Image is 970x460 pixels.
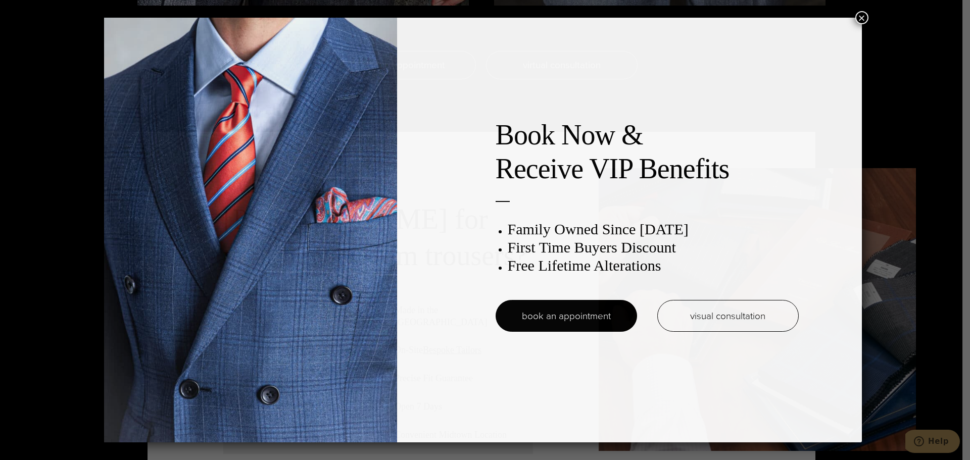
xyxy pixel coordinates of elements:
[855,11,868,24] button: Close
[508,220,799,238] h3: Family Owned Since [DATE]
[657,300,799,332] a: visual consultation
[23,7,43,16] span: Help
[508,238,799,257] h3: First Time Buyers Discount
[496,118,799,186] h2: Book Now & Receive VIP Benefits
[508,257,799,275] h3: Free Lifetime Alterations
[496,300,637,332] a: book an appointment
